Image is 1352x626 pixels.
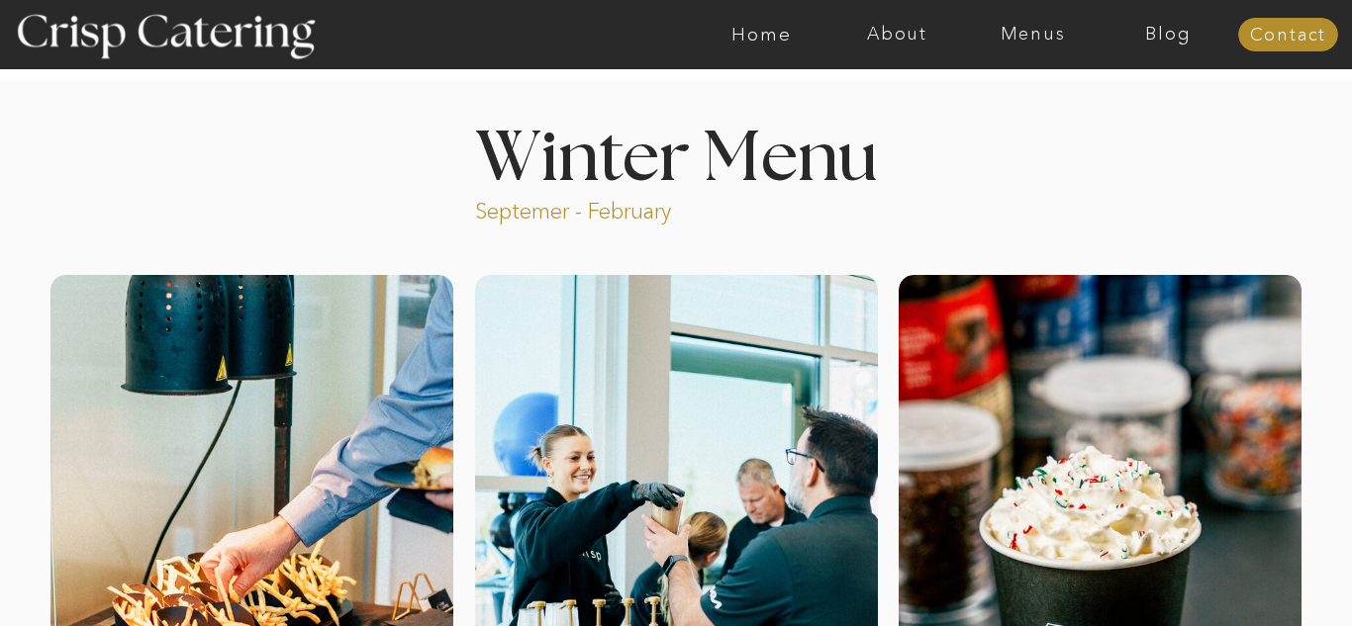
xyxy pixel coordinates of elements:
[475,197,747,220] p: Septemer - February
[1101,25,1236,45] a: Blog
[829,25,965,45] a: About
[694,25,829,45] a: Home
[401,125,951,183] h1: Winter Menu
[1238,26,1338,45] a: Contact
[965,25,1101,45] a: Menus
